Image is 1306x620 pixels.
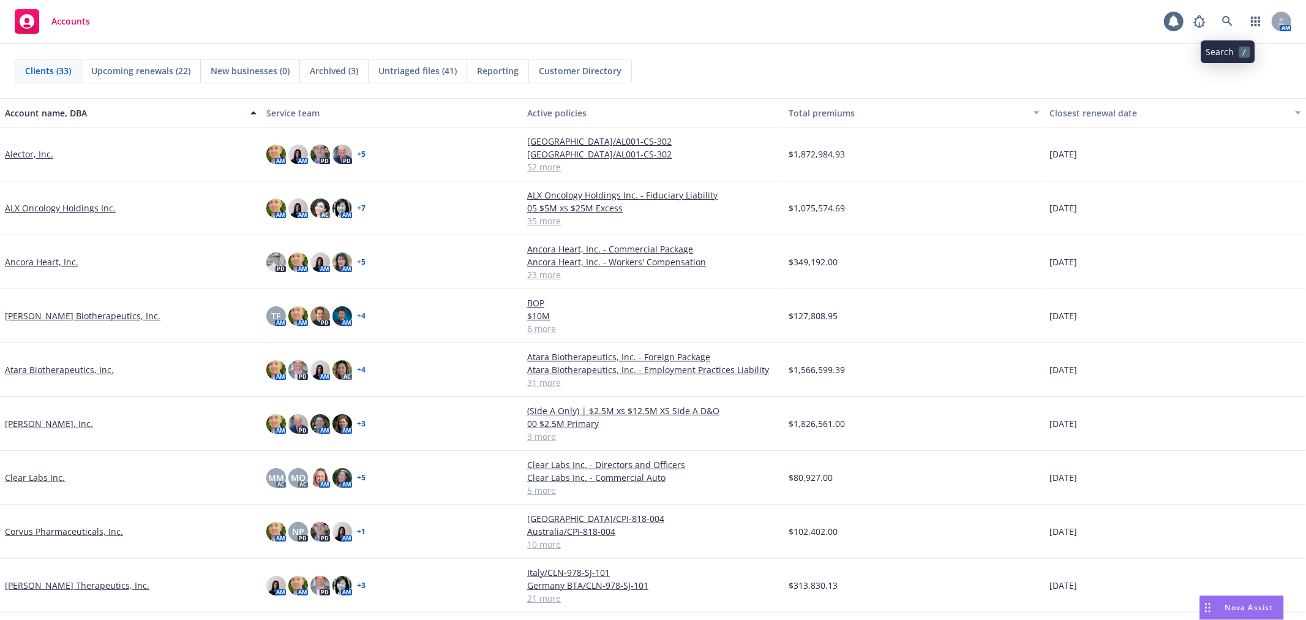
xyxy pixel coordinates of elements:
span: [DATE] [1049,471,1077,484]
button: Total premiums [784,98,1045,127]
span: [DATE] [1049,579,1077,592]
img: photo [310,468,330,488]
div: Service team [266,107,518,119]
img: photo [332,145,352,164]
span: $1,566,599.39 [789,363,845,376]
a: Report a Bug [1187,9,1212,34]
a: [GEOGRAPHIC_DATA]/AL001-CS-302 [527,148,779,161]
img: photo [310,414,330,434]
img: photo [310,145,330,164]
div: Closest renewal date [1049,107,1288,119]
a: 3 more [527,430,779,443]
a: + 3 [357,582,366,589]
a: + 5 [357,259,366,266]
button: Closest renewal date [1045,98,1306,127]
a: Atara Biotherapeutics, Inc. [5,363,114,376]
a: Germany BTA/CLN-978-SJ-101 [527,579,779,592]
span: [DATE] [1049,309,1077,322]
a: Clear Labs Inc. [5,471,65,484]
a: + 4 [357,366,366,374]
button: Service team [261,98,523,127]
span: NP [292,525,304,538]
span: $313,830.13 [789,579,838,592]
a: [GEOGRAPHIC_DATA]/CPI-818-004 [527,512,779,525]
a: Atara Biotherapeutics, Inc. - Foreign Package [527,350,779,363]
div: Drag to move [1200,596,1215,619]
span: Upcoming renewals (22) [91,64,190,77]
div: Account name, DBA [5,107,243,119]
img: photo [266,360,286,380]
img: photo [266,522,286,542]
span: $349,192.00 [789,255,838,268]
a: $10M [527,309,779,322]
a: Search [1215,9,1240,34]
span: Customer Directory [539,64,621,77]
a: 6 more [527,322,779,335]
a: 35 more [527,214,779,227]
img: photo [288,198,308,218]
img: photo [332,414,352,434]
a: Alector, Inc. [5,148,53,161]
img: photo [332,522,352,542]
img: photo [288,145,308,164]
span: [DATE] [1049,255,1077,268]
img: photo [288,414,308,434]
span: Accounts [51,17,90,26]
a: 05 $5M xs $25M Excess [527,202,779,214]
a: 10 more [527,538,779,551]
a: 52 more [527,161,779,173]
a: + 1 [357,528,366,535]
a: ALX Oncology Holdings Inc. [5,202,116,214]
a: BOP [527,297,779,309]
a: Corvus Pharmaceuticals, Inc. [5,525,123,538]
a: 00 $2.5M Primary [527,417,779,430]
img: photo [288,360,308,380]
button: Nova Assist [1199,595,1284,620]
span: [DATE] [1049,202,1077,214]
span: $127,808.95 [789,309,838,322]
a: Atara Biotherapeutics, Inc. - Employment Practices Liability [527,363,779,376]
img: photo [332,576,352,595]
a: Accounts [10,4,95,39]
span: $102,402.00 [789,525,838,538]
span: MM [268,471,284,484]
img: photo [266,252,286,272]
span: [DATE] [1049,417,1077,430]
span: [DATE] [1049,363,1077,376]
a: (Side A Only) | $2.5M xs $12.5M XS Side A D&O [527,404,779,417]
span: Untriaged files (41) [378,64,457,77]
a: ALX Oncology Holdings Inc. - Fiduciary Liability [527,189,779,202]
span: [DATE] [1049,148,1077,161]
span: MQ [291,471,306,484]
img: photo [310,306,330,326]
img: photo [266,198,286,218]
a: Australia/CPI-818-004 [527,525,779,538]
a: + 7 [357,205,366,212]
a: Clear Labs Inc. - Commercial Auto [527,471,779,484]
a: [PERSON_NAME], Inc. [5,417,93,430]
span: Nova Assist [1225,602,1274,613]
span: [DATE] [1049,525,1077,538]
span: $1,075,574.69 [789,202,845,214]
img: photo [266,414,286,434]
a: + 3 [357,420,366,428]
a: Ancora Heart, Inc. [5,255,78,268]
img: photo [310,198,330,218]
span: TF [271,309,280,322]
a: + 4 [357,312,366,320]
img: photo [266,576,286,595]
img: photo [266,145,286,164]
span: Reporting [477,64,519,77]
img: photo [332,360,352,380]
button: Active policies [522,98,784,127]
a: 23 more [527,268,779,281]
img: photo [310,252,330,272]
span: $1,826,561.00 [789,417,845,430]
img: photo [310,522,330,542]
img: photo [288,576,308,595]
